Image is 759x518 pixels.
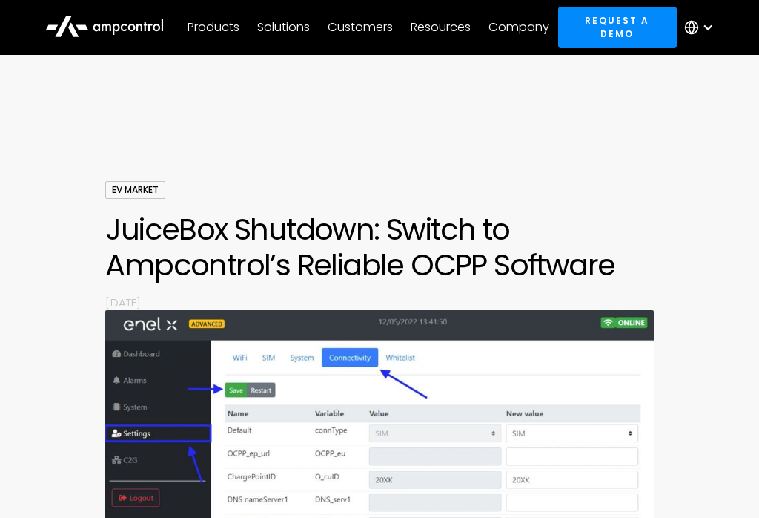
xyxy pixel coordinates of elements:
div: Products [188,19,239,36]
div: Solutions [257,19,310,36]
div: Customers [328,19,393,36]
div: EV Market [105,181,165,199]
h1: JuiceBox Shutdown: Switch to Ampcontrol’s Reliable OCPP Software [105,212,653,283]
div: Company [488,19,549,36]
div: Resources [411,19,471,36]
p: [DATE] [105,295,653,310]
a: Request a demo [558,7,676,47]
